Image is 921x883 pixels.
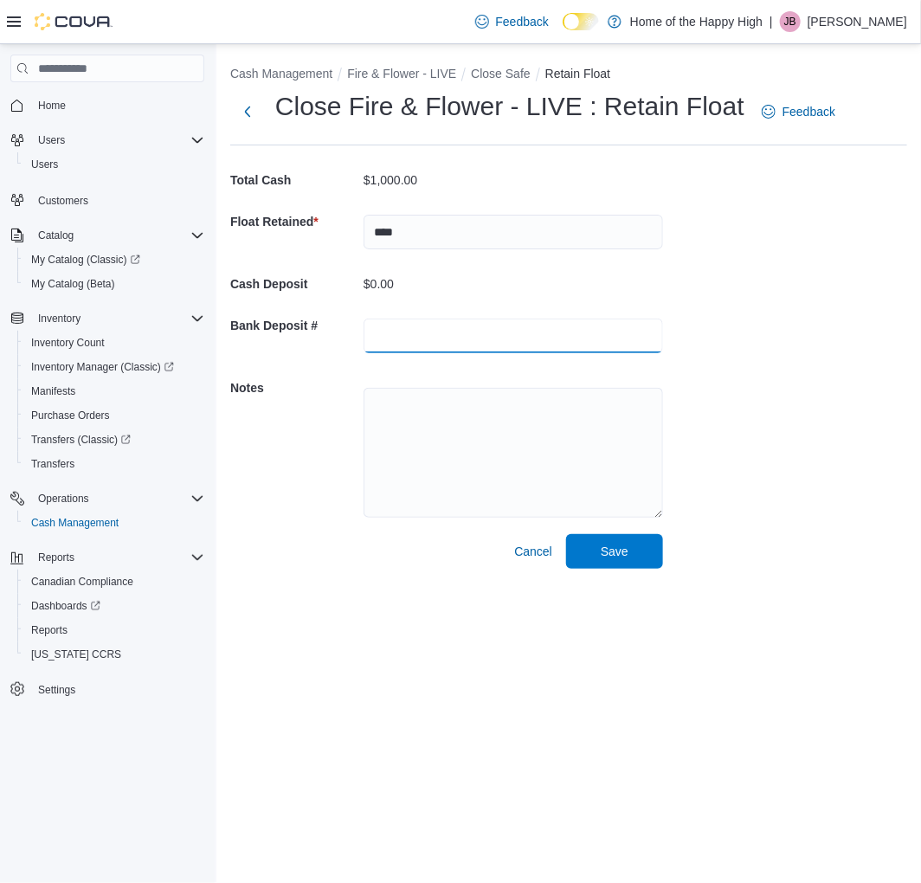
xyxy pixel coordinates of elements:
nav: Complex example [10,86,204,747]
a: Customers [31,190,95,211]
a: Home [31,95,73,116]
p: $0.00 [364,277,394,291]
span: Canadian Compliance [31,575,133,589]
button: Home [3,93,211,118]
div: Joseph Batarao [780,11,801,32]
button: Cash Management [230,67,332,81]
span: Transfers [24,454,204,474]
span: Dark Mode [563,30,564,31]
span: Home [31,94,204,116]
span: Operations [38,492,89,506]
a: Transfers [24,454,81,474]
a: Purchase Orders [24,405,117,426]
span: Dashboards [24,596,204,616]
img: Cova [35,13,113,30]
span: Settings [38,683,75,697]
span: Cancel [514,543,552,560]
p: [PERSON_NAME] [808,11,907,32]
a: My Catalog (Classic) [24,249,147,270]
span: My Catalog (Classic) [31,253,140,267]
a: Transfers (Classic) [17,428,211,452]
button: Retain Float [545,67,610,81]
h5: Total Cash [230,163,360,197]
button: Save [566,534,663,569]
button: Canadian Compliance [17,570,211,594]
button: Operations [3,487,211,511]
a: Dashboards [24,596,107,616]
button: Reports [31,547,81,568]
span: Washington CCRS [24,644,204,665]
h5: Bank Deposit # [230,308,360,343]
span: Inventory Count [31,336,105,350]
span: Users [31,130,204,151]
button: My Catalog (Beta) [17,272,211,296]
span: Customers [38,194,88,208]
button: Users [17,152,211,177]
span: Inventory Manager (Classic) [31,360,174,374]
span: Users [24,154,204,175]
button: [US_STATE] CCRS [17,642,211,667]
span: Reports [31,623,68,637]
button: Cash Management [17,511,211,535]
span: Inventory [31,308,204,329]
button: Transfers [17,452,211,476]
span: Operations [31,488,204,509]
a: Users [24,154,65,175]
a: Cash Management [24,512,126,533]
a: Reports [24,620,74,641]
span: Inventory [38,312,81,325]
button: Cancel [507,534,559,569]
span: Feedback [783,103,835,120]
span: Feedback [496,13,549,30]
button: Manifests [17,379,211,403]
button: Close Safe [471,67,530,81]
span: Transfers (Classic) [24,429,204,450]
button: Catalog [3,223,211,248]
button: Next [230,94,265,129]
span: JB [784,11,796,32]
button: Reports [3,545,211,570]
h5: Float Retained [230,204,360,239]
button: Inventory Count [17,331,211,355]
h1: Close Fire & Flower - LIVE : Retain Float [275,89,744,124]
span: Inventory Count [24,332,204,353]
span: Transfers (Classic) [31,433,131,447]
span: Reports [38,551,74,564]
span: Home [38,99,66,113]
p: Home of the Happy High [630,11,763,32]
button: Operations [31,488,96,509]
a: Manifests [24,381,82,402]
span: Catalog [31,225,204,246]
span: Save [601,543,628,560]
span: Users [31,158,58,171]
span: Canadian Compliance [24,571,204,592]
span: Purchase Orders [24,405,204,426]
a: My Catalog (Classic) [17,248,211,272]
button: Catalog [31,225,81,246]
span: Reports [24,620,204,641]
button: Settings [3,677,211,702]
button: Users [3,128,211,152]
span: Transfers [31,457,74,471]
span: My Catalog (Beta) [24,274,204,294]
button: Purchase Orders [17,403,211,428]
a: Feedback [468,4,556,39]
span: Dashboards [31,599,100,613]
button: Inventory [3,306,211,331]
a: Settings [31,680,82,700]
a: Feedback [755,94,842,129]
a: Canadian Compliance [24,571,140,592]
span: Settings [31,679,204,700]
a: Inventory Manager (Classic) [24,357,181,377]
button: Fire & Flower - LIVE [347,67,456,81]
button: Inventory [31,308,87,329]
a: Dashboards [17,594,211,618]
span: My Catalog (Beta) [31,277,115,291]
span: Cash Management [24,512,204,533]
button: Reports [17,618,211,642]
input: Dark Mode [563,13,599,31]
span: Cash Management [31,516,119,530]
button: Customers [3,187,211,212]
span: Reports [31,547,204,568]
h5: Cash Deposit [230,267,360,301]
